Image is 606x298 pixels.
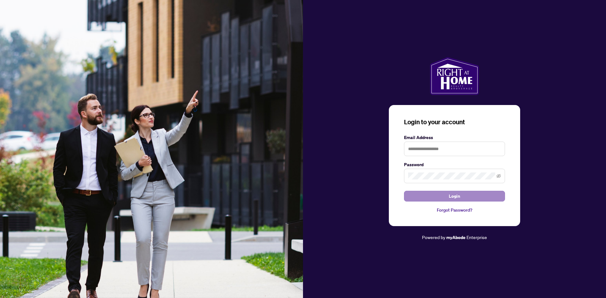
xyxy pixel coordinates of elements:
span: Enterprise [466,234,487,240]
span: Powered by [422,234,445,240]
a: myAbode [446,234,466,241]
h3: Login to your account [404,118,505,126]
span: eye-invisible [496,174,501,178]
button: Login [404,191,505,202]
label: Email Address [404,134,505,141]
span: Login [449,191,460,201]
img: ma-logo [430,57,479,95]
a: Forgot Password? [404,207,505,213]
label: Password [404,161,505,168]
